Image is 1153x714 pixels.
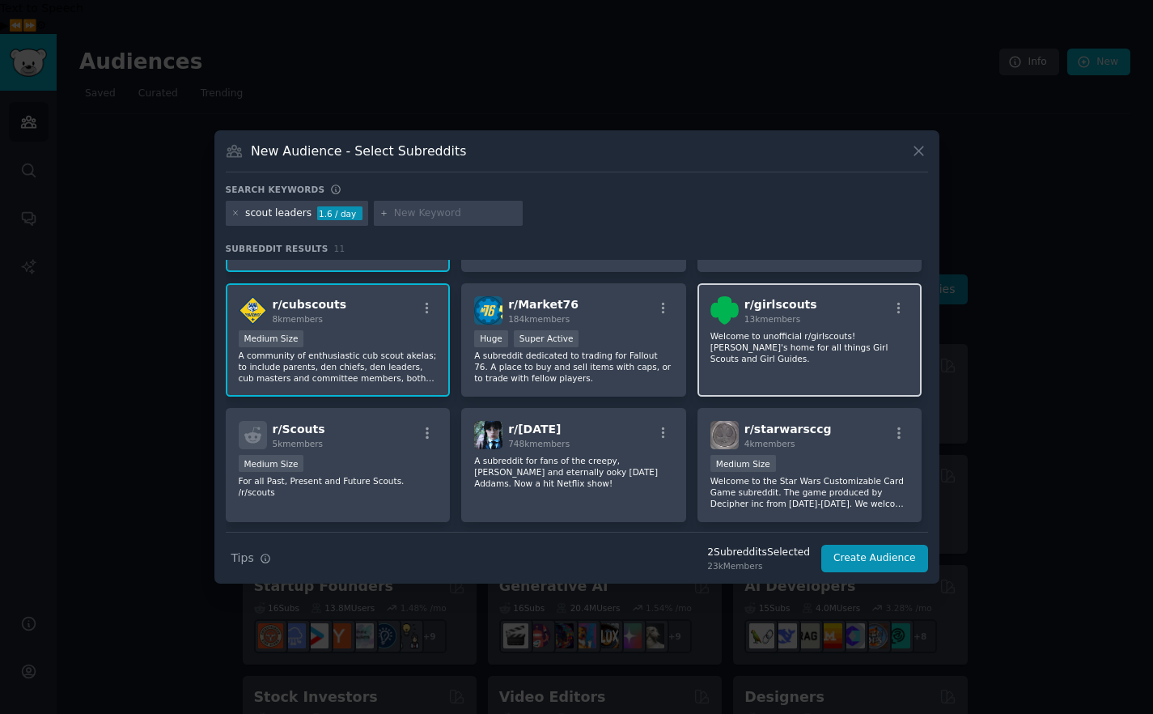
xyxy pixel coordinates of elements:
[744,314,800,324] span: 13k members
[231,550,254,567] span: Tips
[239,350,438,384] p: A community of enthusiastic cub scout akelas; to include parents, den chiefs, den leaders, cub ma...
[273,314,324,324] span: 8k members
[508,298,579,311] span: r/ Market76
[317,206,362,221] div: 1.6 / day
[239,330,304,347] div: Medium Size
[508,439,570,448] span: 748k members
[226,544,277,572] button: Tips
[474,350,673,384] p: A subreddit dedicated to trading for Fallout 76. A place to buy and sell items with caps, or to t...
[239,296,267,325] img: cubscouts
[508,314,570,324] span: 184k members
[474,296,502,325] img: Market76
[710,421,739,449] img: starwarsccg
[710,330,909,364] p: Welcome to unofficial r/girlscouts! [PERSON_NAME]'s home for all things Girl Scouts and Girl Guides.
[273,298,347,311] span: r/ cubscouts
[514,330,579,347] div: Super Active
[744,298,817,311] span: r/ girlscouts
[508,423,561,436] span: r/ [DATE]
[710,296,739,325] img: girlscouts
[474,455,673,489] p: A subreddit for fans of the creepy, [PERSON_NAME] and eternally ooky [DATE] Addams. Now a hit Net...
[251,142,466,159] h3: New Audience - Select Subreddits
[474,330,508,347] div: Huge
[744,423,832,436] span: r/ starwarsccg
[474,421,502,449] img: Wednesday
[710,455,776,472] div: Medium Size
[273,423,325,436] span: r/ Scouts
[239,475,438,498] p: For all Past, Present and Future Scouts. /r/scouts
[334,244,345,253] span: 11
[821,545,928,572] button: Create Audience
[707,560,810,572] div: 23k Members
[710,475,909,509] p: Welcome to the Star Wars Customizable Card Game subreddit. The game produced by Decipher inc from...
[226,243,329,254] span: Subreddit Results
[239,455,304,472] div: Medium Size
[707,546,810,560] div: 2 Subreddit s Selected
[273,439,324,448] span: 5k members
[226,184,325,195] h3: Search keywords
[245,206,312,221] div: scout leaders
[744,439,795,448] span: 4k members
[394,206,517,221] input: New Keyword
